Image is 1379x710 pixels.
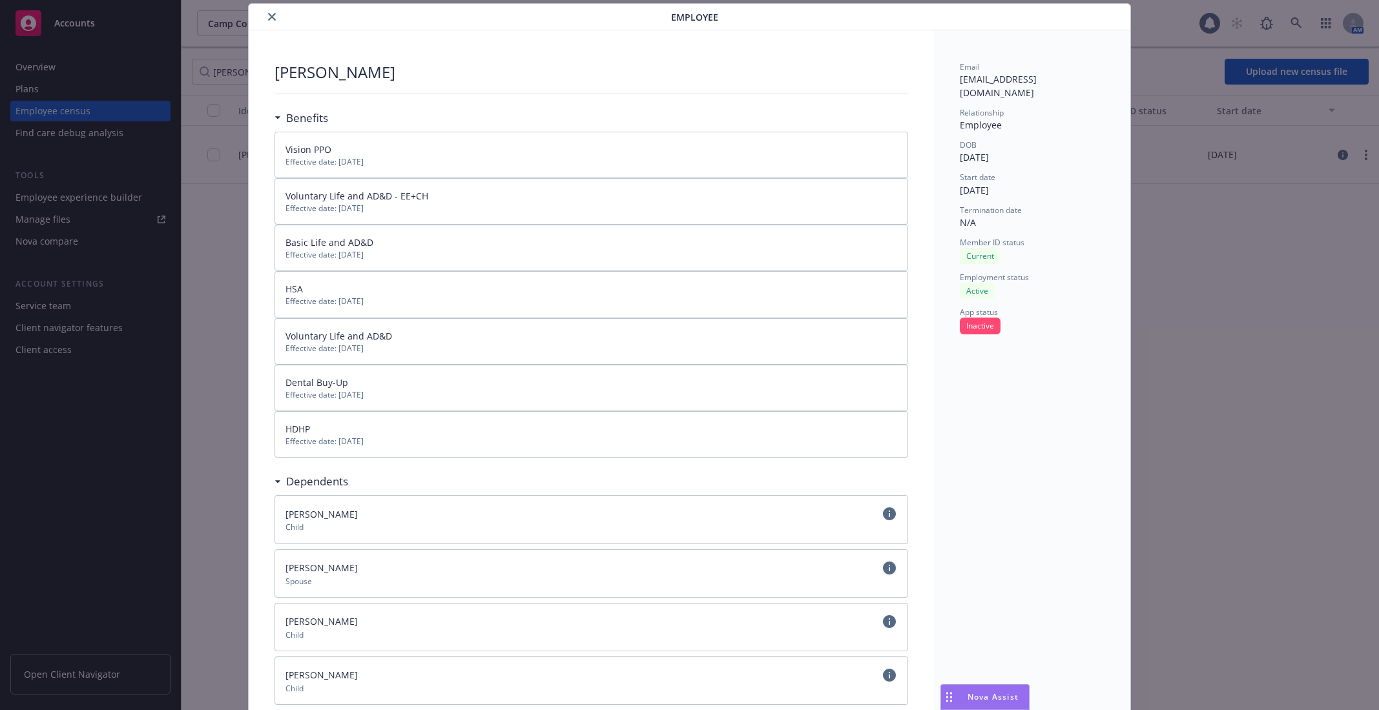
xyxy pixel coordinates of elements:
span: [PERSON_NAME] [285,669,358,681]
h3: Dependents [286,473,348,490]
span: [PERSON_NAME] [285,615,358,627]
span: Email [960,61,980,72]
span: Spouse [285,576,897,587]
div: [DATE] [960,150,1104,164]
span: Effective date: [DATE] [285,389,897,400]
div: [DATE] [960,183,1104,197]
span: Employment status [960,272,1029,283]
span: Nova Assist [968,691,1019,702]
span: Effective date: [DATE] [285,436,897,447]
span: Employee [671,10,718,24]
span: Termination date [960,205,1022,216]
span: Voluntary Life and AD&D - EE+CH [285,190,428,202]
span: Relationship [960,107,1004,118]
span: Dental Buy-Up [285,376,348,389]
div: Employee [960,118,1104,132]
a: circleInformation [882,667,897,683]
span: DOB [960,139,977,150]
div: Inactive [960,318,1001,334]
button: Nova Assist [940,684,1030,710]
span: Basic Life and AD&D [285,236,373,249]
span: Child [285,522,897,532]
a: circleInformation [882,614,897,629]
span: Effective date: [DATE] [285,203,897,214]
div: Benefits [275,110,328,127]
span: Member ID status [960,237,1024,248]
span: Child [285,629,897,640]
span: Effective date: [DATE] [285,343,897,354]
span: Vision PPO [285,143,331,156]
span: HDHP [285,423,310,435]
div: Drag to move [941,685,957,709]
span: [PERSON_NAME] [285,562,358,574]
span: App status [960,307,998,318]
span: Effective date: [DATE] [285,249,897,260]
span: Start date [960,172,995,183]
span: Voluntary Life and AD&D [285,330,392,342]
span: Child [285,683,897,694]
span: HSA [285,283,303,295]
a: circleInformation [882,560,897,576]
h3: Benefits [286,110,328,127]
span: Effective date: [DATE] [285,156,897,167]
div: Current [960,248,1001,264]
span: [PERSON_NAME] [285,508,358,520]
p: [PERSON_NAME] [275,61,395,83]
div: [EMAIL_ADDRESS][DOMAIN_NAME] [960,72,1104,99]
div: N/A [960,216,1104,229]
button: close [264,9,280,25]
div: Dependents [275,473,348,490]
span: Effective date: [DATE] [285,296,897,307]
div: Active [960,283,995,299]
a: circleInformation [882,506,897,522]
